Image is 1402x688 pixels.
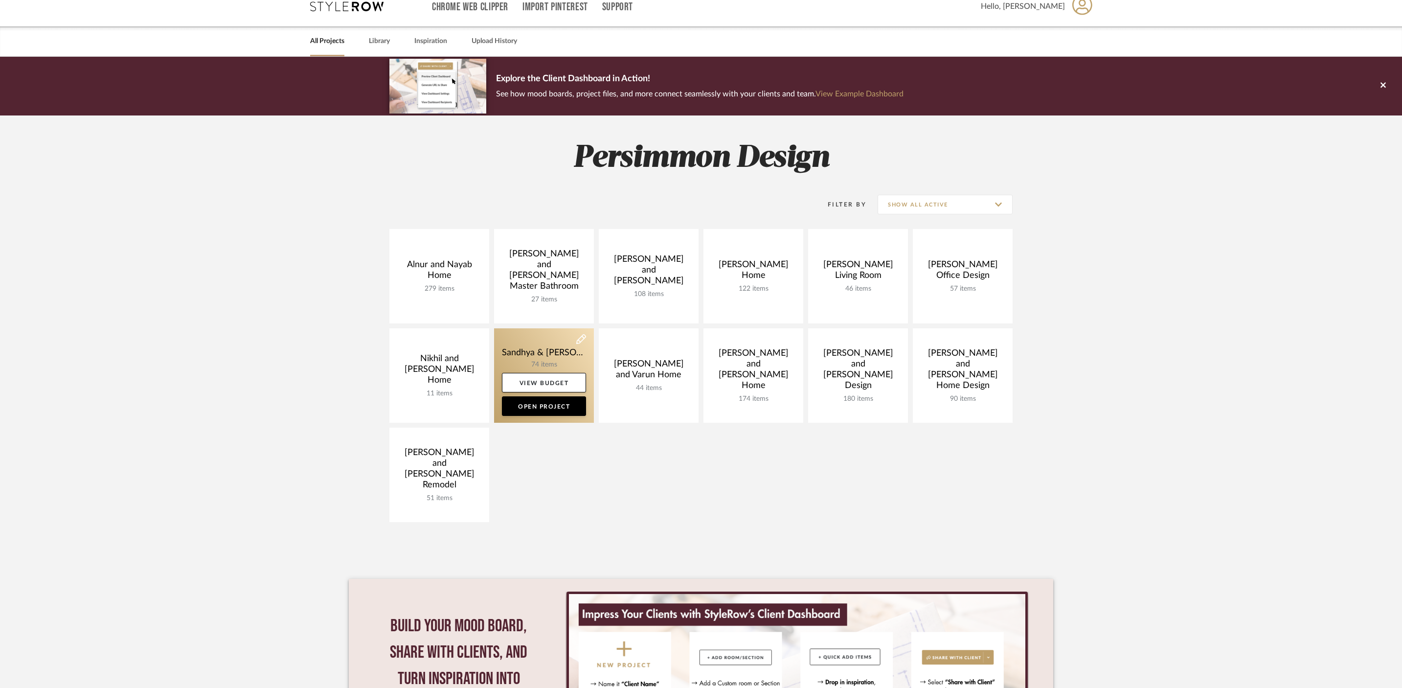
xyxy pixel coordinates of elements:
a: Library [369,35,390,48]
div: [PERSON_NAME] and [PERSON_NAME] Remodel [397,447,481,494]
div: 122 items [711,285,795,293]
a: Support [602,3,633,11]
div: 51 items [397,494,481,503]
div: [PERSON_NAME] and Varun Home [607,359,691,384]
span: Hello, [PERSON_NAME] [981,0,1065,12]
div: [PERSON_NAME] and [PERSON_NAME] [607,254,691,290]
img: d5d033c5-7b12-40c2-a960-1ecee1989c38.png [389,59,486,113]
div: 180 items [816,395,900,403]
div: [PERSON_NAME] and [PERSON_NAME] Master Bathroom [502,249,586,296]
div: 174 items [711,395,795,403]
div: [PERSON_NAME] and [PERSON_NAME] Home [711,348,795,395]
div: Nikhil and [PERSON_NAME] Home [397,353,481,390]
div: 46 items [816,285,900,293]
div: [PERSON_NAME] and [PERSON_NAME] Design [816,348,900,395]
div: 27 items [502,296,586,304]
div: [PERSON_NAME] Office Design [921,259,1005,285]
div: Filter By [815,200,866,209]
div: [PERSON_NAME] Living Room [816,259,900,285]
div: 279 items [397,285,481,293]
a: Inspiration [414,35,447,48]
a: Import Pinterest [522,3,588,11]
div: 90 items [921,395,1005,403]
div: [PERSON_NAME] Home [711,259,795,285]
a: View Example Dashboard [815,90,904,98]
div: 11 items [397,390,481,398]
div: 44 items [607,384,691,392]
a: Open Project [502,396,586,416]
h2: Persimmon Design [349,140,1053,177]
p: See how mood boards, project files, and more connect seamlessly with your clients and team. [496,87,904,101]
div: 108 items [607,290,691,298]
a: All Projects [310,35,344,48]
a: View Budget [502,373,586,392]
a: Upload History [472,35,517,48]
div: Alnur and Nayab Home [397,259,481,285]
div: 57 items [921,285,1005,293]
p: Explore the Client Dashboard in Action! [496,71,904,87]
a: Chrome Web Clipper [432,3,508,11]
div: [PERSON_NAME] and [PERSON_NAME] Home Design [921,348,1005,395]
